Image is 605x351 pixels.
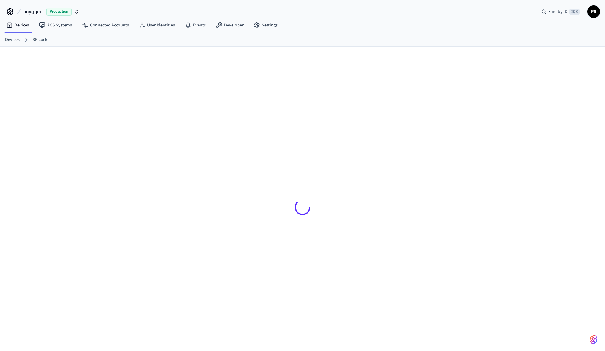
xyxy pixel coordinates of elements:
a: User Identities [134,20,180,31]
a: Devices [1,20,34,31]
a: Devices [5,37,20,43]
img: SeamLogoGradient.69752ec5.svg [590,335,597,345]
a: ACS Systems [34,20,77,31]
span: Find by ID [548,9,568,15]
a: Events [180,20,211,31]
a: Developer [211,20,249,31]
button: PS [587,5,600,18]
a: 3P Lock [33,37,47,43]
a: Settings [249,20,283,31]
div: Find by ID⌘ K [536,6,585,17]
span: myq-pp [25,8,41,15]
span: ⌘ K [569,9,580,15]
span: Production [46,8,72,16]
span: PS [588,6,599,17]
a: Connected Accounts [77,20,134,31]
